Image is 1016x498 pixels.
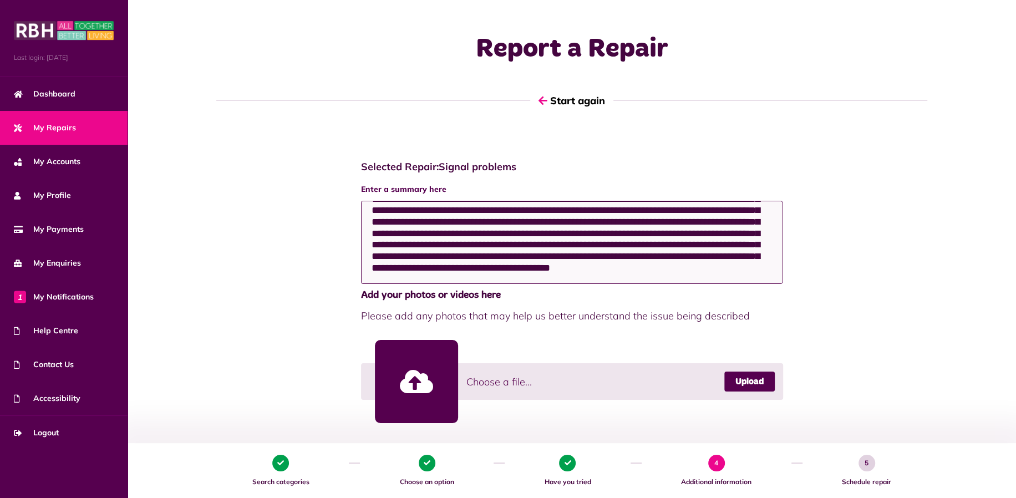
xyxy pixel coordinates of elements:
[361,288,783,303] span: Add your photos or videos here
[218,477,343,487] span: Search categories
[14,325,78,337] span: Help Centre
[365,477,488,487] span: Choose an option
[510,477,625,487] span: Have you tried
[14,291,94,303] span: My Notifications
[361,308,783,323] span: Please add any photos that may help us better understand the issue being described
[14,427,59,439] span: Logout
[14,19,114,42] img: MyRBH
[361,184,783,195] label: Enter a summary here
[272,455,289,471] span: 1
[858,455,875,471] span: 5
[808,477,926,487] span: Schedule repair
[361,161,783,173] h4: Selected Repair: Signal problems
[14,393,80,404] span: Accessibility
[419,455,435,471] span: 2
[14,190,71,201] span: My Profile
[14,223,84,235] span: My Payments
[14,291,26,303] span: 1
[647,477,786,487] span: Additional information
[14,122,76,134] span: My Repairs
[559,455,576,471] span: 3
[14,156,80,167] span: My Accounts
[530,85,613,116] button: Start again
[708,455,725,471] span: 4
[361,33,783,65] h1: Report a Repair
[466,374,532,389] span: Choose a file...
[14,359,74,370] span: Contact Us
[14,257,81,269] span: My Enquiries
[14,88,75,100] span: Dashboard
[14,53,114,63] span: Last login: [DATE]
[724,372,775,392] a: Upload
